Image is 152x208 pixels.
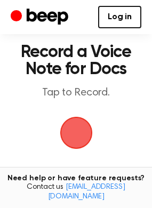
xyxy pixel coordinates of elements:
span: Contact us [6,183,146,202]
a: [EMAIL_ADDRESS][DOMAIN_NAME] [48,183,125,201]
p: Tap to Record. [19,86,133,100]
h1: Record a Voice Note for Docs [19,44,133,78]
a: Beep [11,7,71,28]
img: Beep Logo [60,117,92,149]
a: Log in [98,6,141,28]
